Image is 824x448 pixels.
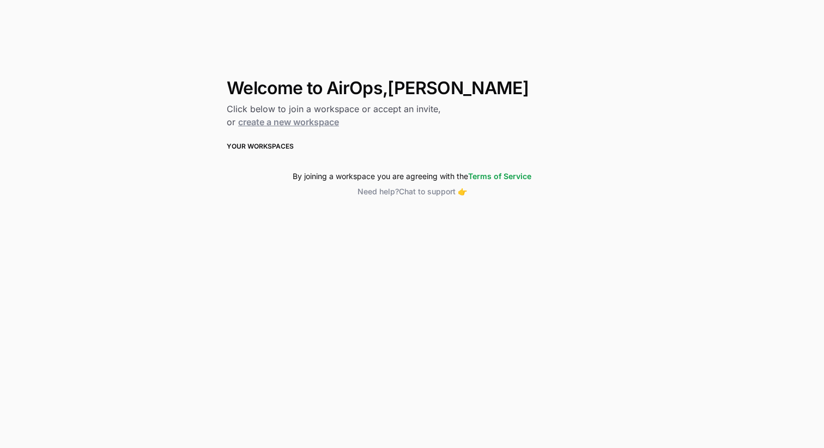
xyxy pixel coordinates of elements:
[468,171,531,181] a: Terms of Service
[238,116,339,127] a: create a new workspace
[358,187,399,196] span: Need help?
[227,142,597,151] h3: Your Workspaces
[227,186,597,197] button: Need help?Chat to support 👉
[227,78,597,98] h1: Welcome to AirOps, [PERSON_NAME]
[227,102,597,128] h2: Click below to join a workspace or accept an invite, or
[227,171,597,182] div: By joining a workspace you are agreeing with the
[399,187,467,196] span: Chat to support 👉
